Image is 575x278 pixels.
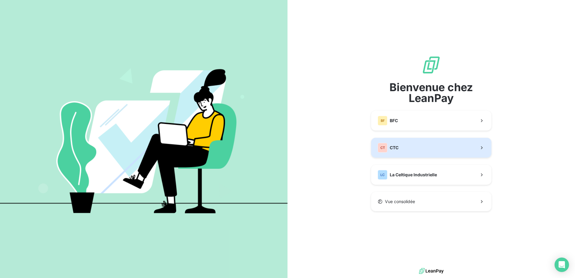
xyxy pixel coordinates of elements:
span: Vue consolidée [385,199,415,205]
button: BFBFC [371,111,491,131]
span: Bienvenue chez LeanPay [371,82,491,103]
img: logo [419,267,444,276]
button: LCLa Celtique Industrielle [371,165,491,185]
img: logo sigle [422,55,441,75]
button: Vue consolidée [371,192,491,211]
div: LC [378,170,387,180]
div: BF [378,116,387,125]
div: CT [378,143,387,153]
span: CTC [390,145,398,151]
span: La Celtique Industrielle [390,172,437,178]
span: BFC [390,118,398,124]
div: Open Intercom Messenger [555,258,569,272]
button: CTCTC [371,138,491,158]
